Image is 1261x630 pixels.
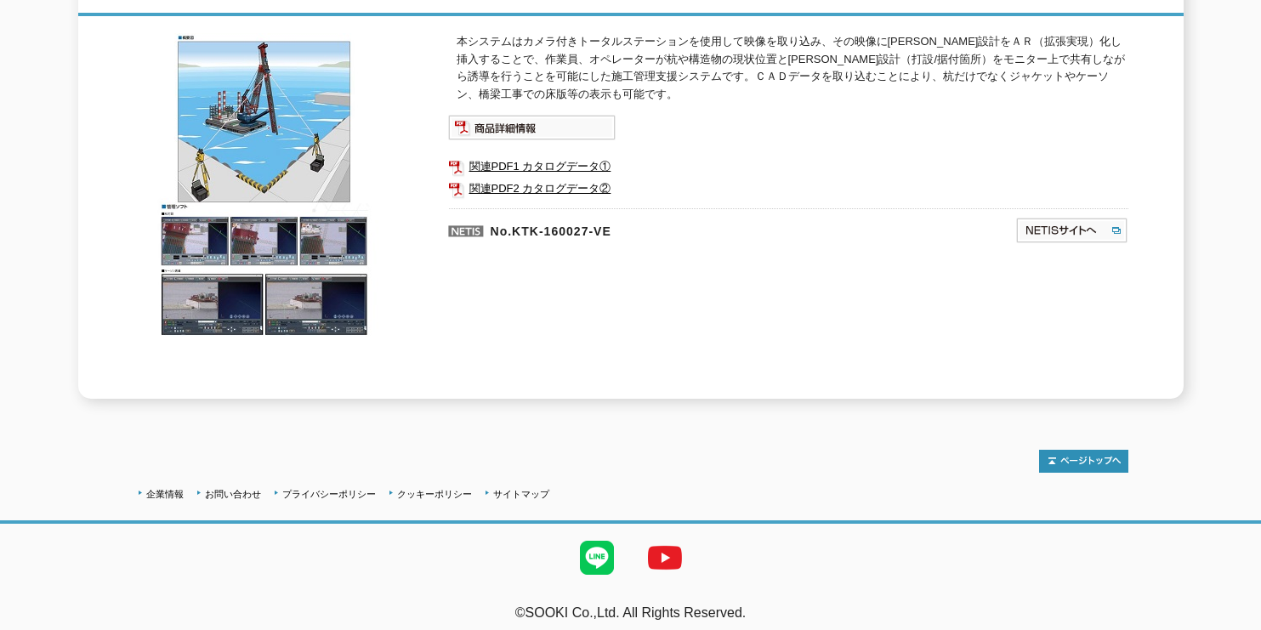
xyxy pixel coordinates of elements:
a: プライバシーポリシー [282,489,376,499]
img: 構造物誘導・出来形管理システム AR Navi ジオモニⅡ [133,33,397,337]
img: トップページへ [1039,450,1128,473]
a: サイトマップ [493,489,549,499]
img: YouTube [631,524,699,592]
img: NETISサイトへ [1015,217,1128,244]
a: 商品詳細情報システム [448,124,616,137]
a: クッキーポリシー [397,489,472,499]
img: 商品詳細情報システム [448,115,616,140]
p: No.KTK-160027-VE [448,208,851,249]
a: お問い合わせ [205,489,261,499]
a: 関連PDF2 カタログデータ② [448,178,1128,200]
p: 本システムはカメラ付きトータルステーションを使用して映像を取り込み、その映像に[PERSON_NAME]設計をＡＲ（拡張実現）化し挿入することで、作業員、オペレーターが杭や構造物の現状位置と[P... [457,33,1128,104]
img: LINE [563,524,631,592]
a: 企業情報 [146,489,184,499]
a: 関連PDF1 カタログデータ① [448,156,1128,178]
